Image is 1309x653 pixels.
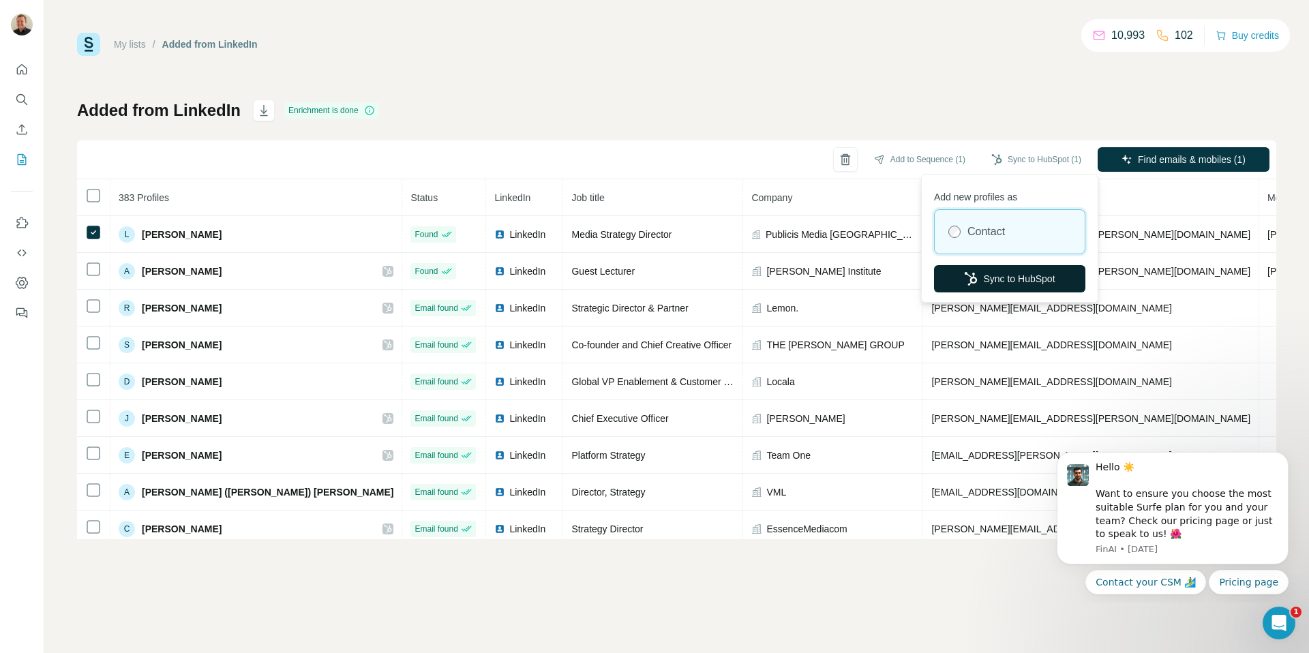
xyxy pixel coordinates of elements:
span: Email found [415,449,457,461]
div: A [119,263,135,279]
p: Add new profiles as [934,185,1085,204]
span: Found [415,265,438,277]
span: [PERSON_NAME][EMAIL_ADDRESS][DOMAIN_NAME] [931,339,1171,350]
div: C [119,521,135,537]
span: Media Strategy Director [571,229,672,240]
div: A [119,484,135,500]
p: 102 [1175,27,1193,44]
span: Email found [415,339,457,351]
span: Found [415,228,438,241]
span: Find emails & mobiles (1) [1138,153,1246,166]
iframe: Intercom notifications message [1036,440,1309,603]
button: Add to Sequence (1) [864,149,975,170]
span: LinkedIn [509,338,545,352]
img: LinkedIn logo [494,376,505,387]
span: Email found [415,412,457,425]
span: [EMAIL_ADDRESS][DOMAIN_NAME] [931,487,1093,498]
span: [PERSON_NAME] [142,522,222,536]
span: Email found [415,376,457,388]
span: Email found [415,302,457,314]
span: Global VP Enablement & Customer success [571,376,758,387]
span: [PERSON_NAME][EMAIL_ADDRESS][PERSON_NAME][DOMAIN_NAME] [931,413,1250,424]
span: LinkedIn [509,301,545,315]
span: [PERSON_NAME] ([PERSON_NAME]) [PERSON_NAME] [142,485,393,499]
span: [EMAIL_ADDRESS][PERSON_NAME][DOMAIN_NAME] [931,450,1171,461]
img: Avatar [11,14,33,35]
span: EssenceMediacom [766,522,847,536]
button: Search [11,87,33,112]
button: Feedback [11,301,33,325]
li: / [153,37,155,51]
span: Co-founder and Chief Creative Officer [571,339,732,350]
span: THE [PERSON_NAME] GROUP [766,338,904,352]
img: LinkedIn logo [494,413,505,424]
button: Use Surfe API [11,241,33,265]
img: LinkedIn logo [494,450,505,461]
span: Lemon. [766,301,798,315]
span: [PERSON_NAME] [766,412,845,425]
span: Status [410,192,438,203]
button: Sync to HubSpot [934,265,1085,292]
span: [PERSON_NAME][EMAIL_ADDRESS][DOMAIN_NAME] [931,303,1171,314]
span: LinkedIn [509,485,545,499]
button: Use Surfe on LinkedIn [11,211,33,235]
img: LinkedIn logo [494,303,505,314]
span: Email found [415,486,457,498]
span: [PERSON_NAME][EMAIL_ADDRESS][PERSON_NAME][DOMAIN_NAME] [931,523,1250,534]
div: Added from LinkedIn [162,37,258,51]
div: E [119,447,135,464]
span: [PERSON_NAME] [142,412,222,425]
span: [PERSON_NAME] Institute [766,264,881,278]
span: Chief Executive Officer [571,413,668,424]
span: Strategy Director [571,523,643,534]
span: Mobile [1267,192,1295,203]
img: LinkedIn logo [494,487,505,498]
div: L [119,226,135,243]
label: Contact [967,224,1005,240]
img: LinkedIn logo [494,266,505,277]
span: LinkedIn [509,522,545,536]
span: LinkedIn [509,449,545,462]
span: [PERSON_NAME] [142,375,222,389]
h1: Added from LinkedIn [77,100,241,121]
span: LinkedIn [494,192,530,203]
span: LinkedIn [509,375,545,389]
div: S [119,337,135,353]
button: Quick start [11,57,33,82]
span: Company [751,192,792,203]
button: Dashboard [11,271,33,295]
div: D [119,374,135,390]
img: LinkedIn logo [494,229,505,240]
span: Email found [415,523,457,535]
span: LinkedIn [509,228,545,241]
div: R [119,300,135,316]
span: [PERSON_NAME] [142,228,222,241]
span: Publicis Media [GEOGRAPHIC_DATA] [766,228,914,241]
span: [PERSON_NAME] [142,449,222,462]
span: [PERSON_NAME][EMAIL_ADDRESS][DOMAIN_NAME] [931,376,1171,387]
div: J [119,410,135,427]
span: Director, Strategy [571,487,645,498]
span: [PERSON_NAME] [142,338,222,352]
span: VML [766,485,786,499]
iframe: Intercom live chat [1263,607,1295,639]
span: Locala [766,375,794,389]
span: LinkedIn [509,412,545,425]
span: [PERSON_NAME] [142,264,222,278]
div: Enrichment is done [284,102,379,119]
p: 10,993 [1111,27,1145,44]
img: LinkedIn logo [494,523,505,534]
span: Team One [766,449,811,462]
span: 1 [1291,607,1302,618]
button: Sync to HubSpot (1) [982,149,1091,170]
a: My lists [114,39,146,50]
img: Surfe Logo [77,33,100,56]
button: Buy credits [1216,26,1279,45]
